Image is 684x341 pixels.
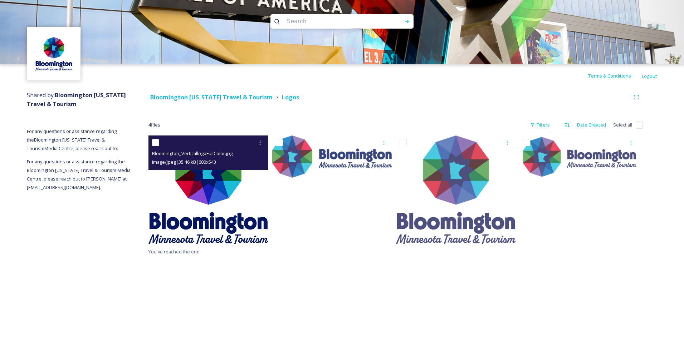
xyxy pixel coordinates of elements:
span: Bloomington_VerticallogoFullColor.jpg [152,150,233,157]
strong: Logos [282,93,299,101]
span: Select all [613,122,632,128]
img: Bloomington_Logo-horizontal-2024.png [519,135,639,178]
strong: Bloomington [US_STATE] Travel & Tourism [27,91,126,108]
strong: Bloomington [US_STATE] Travel & Tourism [150,93,273,101]
img: 429649847_804695101686009_1723528578384153789_n.jpg [28,28,80,80]
img: Bloomington_VerticallogoFullColor.png [396,135,516,244]
img: Bloomington_VerticallogoFullColor.jpg [148,135,268,244]
span: For any questions or assistance regarding the Bloomington [US_STATE] Travel & Tourism Media Centr... [27,158,132,191]
span: 4 file s [148,122,160,128]
div: Date Created [573,118,610,132]
span: You've reached the end [148,248,200,255]
span: Terms & Conditions [588,73,631,79]
span: Logout [642,73,657,79]
span: Shared by: [27,91,126,108]
input: Search [283,14,381,29]
img: Bloomington_Logo-horizontal-2024.jpg [272,135,392,178]
a: Terms & Conditions [588,71,642,80]
span: For any questions or assistance regarding the Bloomington [US_STATE] Travel & Tourism Media Centr... [27,128,118,152]
div: Filters [527,118,553,132]
span: image/jpeg | 35.46 kB | 600 x 543 [152,159,216,165]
